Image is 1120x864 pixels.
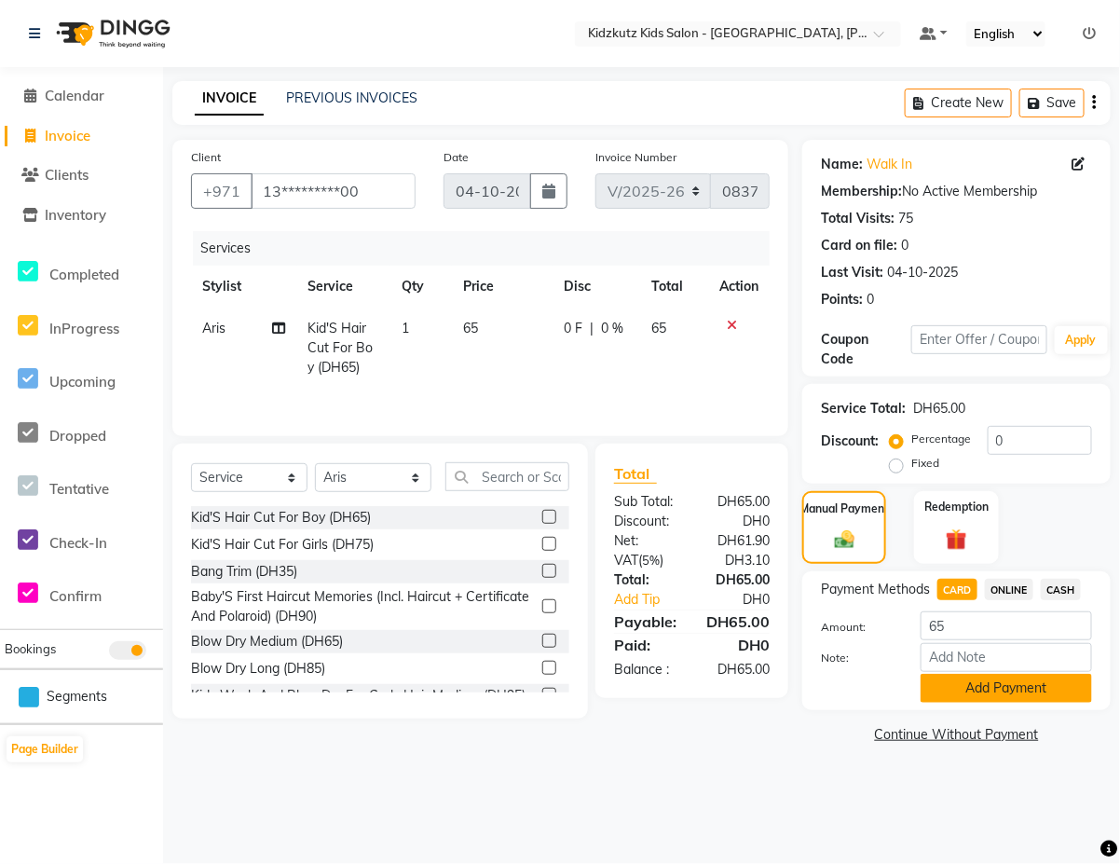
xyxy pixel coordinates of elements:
span: Completed [49,266,119,283]
div: Total: [600,570,692,590]
div: Services [193,231,784,266]
span: Bookings [5,641,56,656]
button: Create New [905,89,1012,117]
div: Balance : [600,660,692,679]
label: Date [444,149,469,166]
span: 0 % [601,319,623,338]
label: Redemption [924,499,989,515]
div: Kids Wash And Blow Dry For Curly Hair Medium (DH95) [191,686,526,706]
span: Kid'S Hair Cut For Boy (DH65) [308,320,374,376]
div: Blow Dry Medium (DH65) [191,632,343,651]
span: | [590,319,594,338]
th: Disc [553,266,640,308]
a: Invoice [5,126,158,147]
span: Dropped [49,427,106,445]
span: Calendar [45,87,104,104]
div: Total Visits: [821,209,895,228]
span: 5% [642,553,660,568]
div: Membership: [821,182,902,201]
span: Confirm [49,587,102,605]
th: Stylist [191,266,297,308]
span: Upcoming [49,373,116,391]
span: CARD [937,579,977,600]
div: DH65.00 [692,492,785,512]
button: Apply [1055,326,1108,354]
div: 0 [867,290,874,309]
a: Inventory [5,205,158,226]
span: Tentative [49,480,109,498]
label: Fixed [911,455,939,472]
button: Save [1019,89,1085,117]
label: Note: [807,650,907,666]
div: Points: [821,290,863,309]
div: Discount: [600,512,692,531]
span: Invoice [45,127,90,144]
div: Baby'S First Haircut Memories (Incl. Haircut + Certificate And Polaroid) (DH90) [191,587,535,626]
button: +971 [191,173,253,209]
a: Clients [5,165,158,186]
div: Service Total: [821,399,906,418]
input: Search by Name/Mobile/Email/Code [251,173,416,209]
span: Check-In [49,534,107,552]
div: DH65.00 [692,660,785,679]
span: VAT [614,552,638,569]
input: Amount [921,611,1092,640]
a: PREVIOUS INVOICES [286,89,417,106]
div: 75 [898,209,913,228]
img: _cash.svg [828,528,861,552]
div: Discount: [821,432,879,451]
button: Page Builder [7,736,83,762]
th: Service [297,266,390,308]
input: Add Note [921,643,1092,672]
label: Invoice Number [595,149,676,166]
span: 0 F [564,319,582,338]
div: DH65.00 [913,399,965,418]
a: Add Tip [600,590,707,610]
div: Coupon Code [821,330,911,369]
div: Net: [600,531,692,551]
input: Enter Offer / Coupon Code [911,325,1046,354]
label: Percentage [911,431,971,447]
button: Add Payment [921,674,1092,703]
span: 1 [402,320,409,336]
label: Manual Payment [799,501,889,517]
div: DH61.90 [692,531,785,551]
span: 65 [651,320,666,336]
div: Kid'S Hair Cut For Girls (DH75) [191,535,374,555]
span: Total [614,464,657,484]
a: INVOICE [195,82,264,116]
div: Name: [821,155,863,174]
div: DH3.10 [692,551,785,570]
span: CASH [1041,579,1081,600]
input: Search or Scan [445,462,569,491]
a: Calendar [5,86,158,107]
a: Continue Without Payment [806,725,1107,745]
div: DH0 [692,512,785,531]
span: Clients [45,166,89,184]
a: Walk In [867,155,912,174]
div: Card on file: [821,236,897,255]
label: Amount: [807,619,907,636]
th: Price [452,266,553,308]
div: Blow Dry Long (DH85) [191,659,325,679]
div: DH0 [707,590,784,610]
div: DH0 [692,634,785,656]
div: Sub Total: [600,492,692,512]
th: Qty [390,266,452,308]
img: _gift.svg [939,527,975,554]
div: DH65.00 [692,610,785,633]
span: Segments [47,687,107,706]
span: 65 [463,320,478,336]
div: Payable: [600,610,692,633]
div: Paid: [600,634,692,656]
span: Inventory [45,206,106,224]
div: Kid'S Hair Cut For Boy (DH65) [191,508,371,528]
th: Total [640,266,708,308]
span: Payment Methods [821,580,930,599]
label: Client [191,149,221,166]
th: Action [708,266,770,308]
img: logo [48,7,175,60]
div: 0 [901,236,908,255]
div: DH65.00 [692,570,785,590]
span: Aris [202,320,225,336]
